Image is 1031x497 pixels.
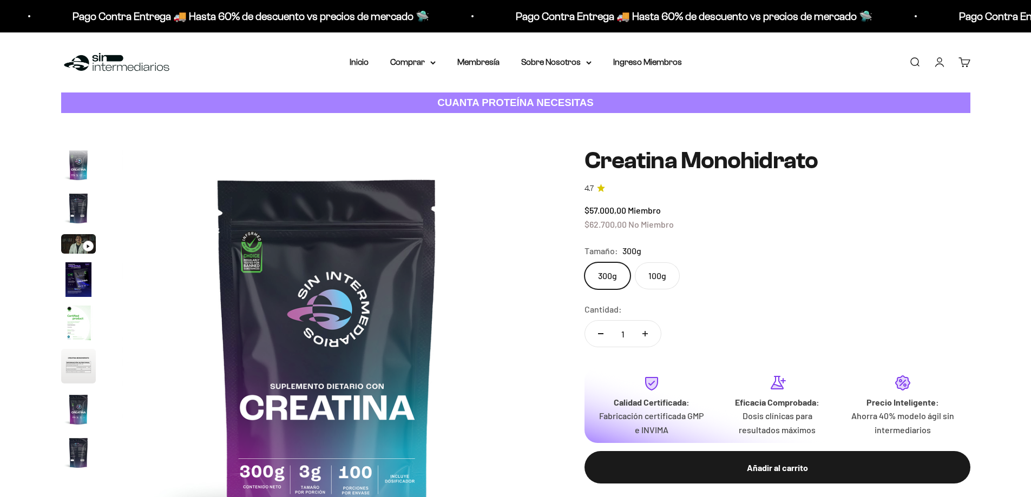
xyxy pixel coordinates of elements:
button: Ir al artículo 8 [61,435,96,473]
span: 300g [622,244,641,258]
img: Creatina Monohidrato [61,392,96,427]
button: Ir al artículo 2 [61,191,96,229]
span: Miembro [628,205,661,215]
button: Aumentar cantidad [629,321,661,347]
summary: Sobre Nosotros [521,55,592,69]
a: Inicio [350,57,369,67]
button: Añadir al carrito [585,451,970,483]
img: Creatina Monohidrato [61,148,96,182]
strong: Calidad Certificada: [614,397,689,407]
img: Creatina Monohidrato [61,191,96,226]
button: Ir al artículo 7 [61,392,96,430]
img: Creatina Monohidrato [61,435,96,470]
strong: Precio Inteligente: [866,397,939,407]
a: Membresía [457,57,500,67]
p: Pago Contra Entrega 🚚 Hasta 60% de descuento vs precios de mercado 🛸 [73,8,429,25]
button: Reducir cantidad [585,321,616,347]
div: Añadir al carrito [606,461,949,475]
button: Ir al artículo 1 [61,148,96,185]
p: Fabricación certificada GMP e INVIMA [597,409,706,436]
strong: CUANTA PROTEÍNA NECESITAS [437,97,594,108]
button: Ir al artículo 6 [61,349,96,387]
a: Ingreso Miembros [613,57,682,67]
p: Pago Contra Entrega 🚚 Hasta 60% de descuento vs precios de mercado 🛸 [516,8,872,25]
img: Creatina Monohidrato [61,349,96,383]
p: Ahorra 40% modelo ágil sin intermediarios [849,409,957,436]
span: $62.700,00 [585,219,627,229]
h1: Creatina Monohidrato [585,148,970,174]
span: No Miembro [628,219,674,229]
strong: Eficacia Comprobada: [735,397,819,407]
label: Cantidad: [585,302,622,316]
span: $57.000,00 [585,205,626,215]
img: Creatina Monohidrato [61,306,96,340]
button: Ir al artículo 5 [61,306,96,343]
button: Ir al artículo 4 [61,262,96,300]
button: Ir al artículo 3 [61,234,96,257]
legend: Tamaño: [585,244,618,258]
summary: Comprar [390,55,436,69]
img: Creatina Monohidrato [61,262,96,297]
a: CUANTA PROTEÍNA NECESITAS [61,92,970,114]
p: Dosis clínicas para resultados máximos [723,409,831,436]
span: 4.7 [585,183,594,195]
a: 4.74.7 de 5.0 estrellas [585,183,970,195]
